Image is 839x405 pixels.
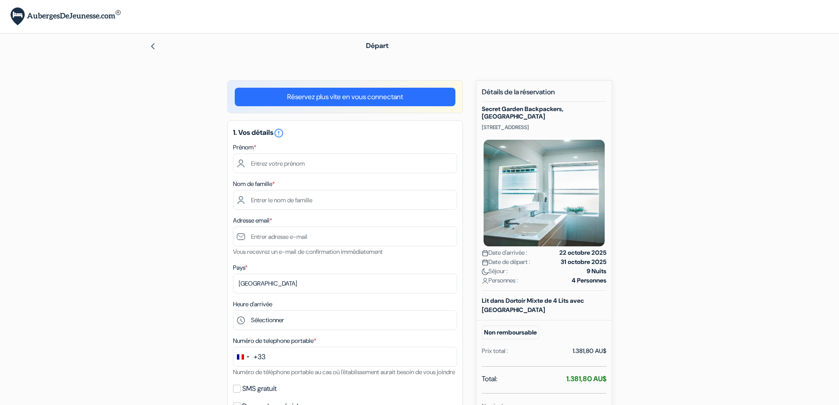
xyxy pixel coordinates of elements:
span: Séjour : [482,267,508,276]
label: Nom de famille [233,179,275,189]
i: error_outline [274,128,284,138]
div: 1.381,80 AU$ [573,346,606,356]
small: Vous recevrez un e-mail de confirmation immédiatement [233,248,383,256]
small: Non remboursable [482,326,539,339]
label: Prénom [233,143,256,152]
img: AubergesDeJeunesse.com [11,7,121,26]
p: [STREET_ADDRESS] [482,124,606,131]
button: Change country, selected France (+33) [233,347,266,366]
img: calendar.svg [482,250,488,256]
label: Numéro de telephone portable [233,336,316,346]
label: Adresse email [233,216,272,225]
label: Heure d'arrivée [233,300,272,309]
span: Départ [366,41,388,50]
a: Réservez plus vite en vous connectant [235,88,455,106]
strong: 4 Personnes [572,276,606,285]
input: Entrer adresse e-mail [233,227,457,246]
div: Prix total : [482,346,508,356]
span: Date d'arrivée : [482,248,527,257]
h5: Détails de la réservation [482,88,606,102]
input: Entrez votre prénom [233,153,457,173]
span: Personnes : [482,276,518,285]
a: error_outline [274,128,284,137]
label: Pays [233,263,248,272]
small: Numéro de téléphone portable au cas où l'établissement aurait besoin de vous joindre [233,368,455,376]
strong: 22 octobre 2025 [559,248,606,257]
label: SMS gratuit [242,383,277,395]
img: calendar.svg [482,259,488,266]
h5: Secret Garden Backpackers, [GEOGRAPHIC_DATA] [482,105,606,120]
span: Date de départ : [482,257,530,267]
img: left_arrow.svg [149,43,156,50]
strong: 1.381,80 AU$ [566,374,606,383]
strong: 9 Nuits [587,267,606,276]
h5: 1. Vos détails [233,128,457,138]
b: Lit dans Dortoir Mixte de 4 Lits avec [GEOGRAPHIC_DATA] [482,297,584,314]
img: moon.svg [482,268,488,275]
input: Entrer le nom de famille [233,190,457,210]
img: user_icon.svg [482,278,488,284]
div: +33 [254,352,266,362]
span: Total: [482,374,497,384]
strong: 31 octobre 2025 [561,257,606,267]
